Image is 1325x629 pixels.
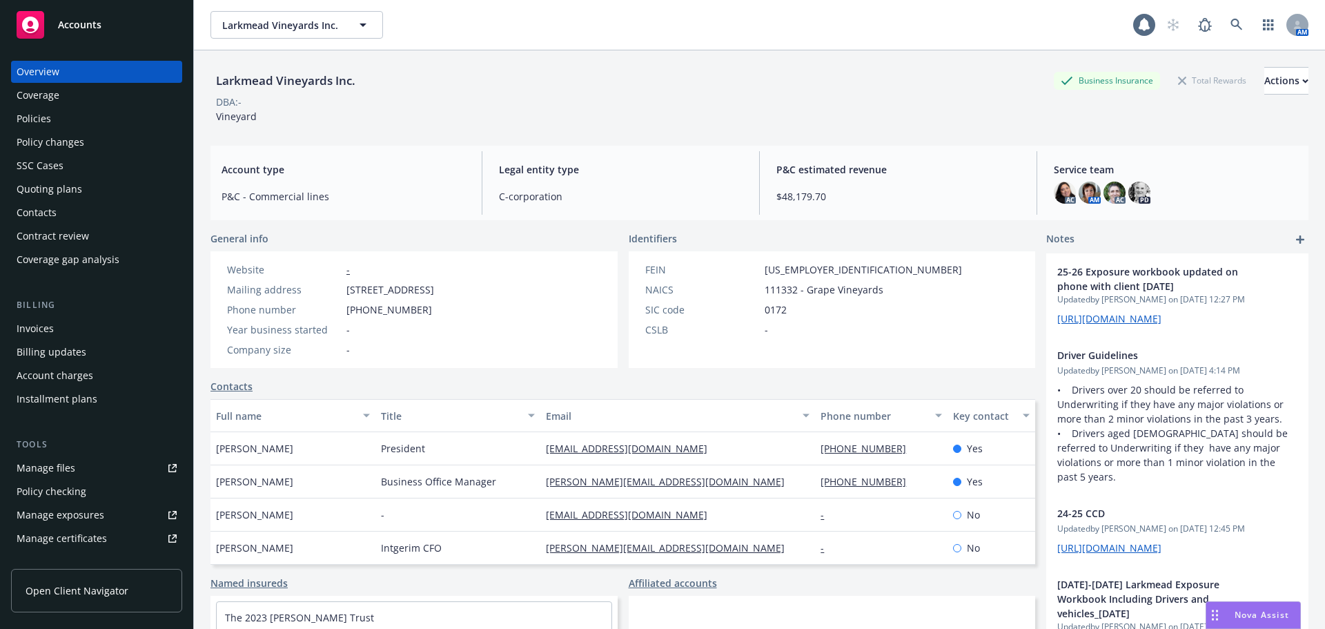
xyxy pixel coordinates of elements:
span: Updated by [PERSON_NAME] on [DATE] 4:14 PM [1057,365,1297,377]
div: Larkmead Vineyards Inc. [210,72,361,90]
span: Larkmead Vineyards Inc. [222,18,342,32]
div: Website [227,262,341,277]
a: Contract review [11,225,182,247]
a: add [1292,231,1308,248]
div: Full name [216,409,355,423]
div: SSC Cases [17,155,63,177]
div: Actions [1264,68,1308,94]
span: President [381,441,425,456]
span: Open Client Navigator [26,583,128,598]
span: Yes [967,441,983,456]
span: Nova Assist [1235,609,1289,621]
a: Manage claims [11,551,182,573]
a: [EMAIL_ADDRESS][DOMAIN_NAME] [546,442,718,455]
span: 24-25 CCD [1057,506,1262,521]
div: Phone number [227,302,341,317]
p: • Drivers over 20 should be referred to Underwriting if they have any major violations or more th... [1057,383,1297,484]
span: Identifiers [629,231,677,246]
span: Yes [967,474,983,489]
span: Intgerim CFO [381,541,442,555]
span: Business Office Manager [381,474,496,489]
a: - [346,263,350,276]
a: Policy changes [11,131,182,153]
span: 0172 [765,302,787,317]
div: Manage certificates [17,528,107,550]
span: Legal entity type [499,162,743,177]
div: DBA: - [216,95,242,109]
span: [PERSON_NAME] [216,507,293,522]
span: P&C estimated revenue [776,162,1020,177]
span: No [967,507,980,522]
div: Billing updates [17,341,86,363]
div: Policy changes [17,131,84,153]
span: Account type [222,162,465,177]
span: Accounts [58,19,101,30]
div: Phone number [821,409,926,423]
img: photo [1103,182,1126,204]
a: Named insureds [210,576,288,590]
span: - [346,342,350,357]
a: Account charges [11,365,182,387]
div: Business Insurance [1054,72,1160,89]
span: [PERSON_NAME] [216,441,293,456]
a: [PERSON_NAME][EMAIL_ADDRESS][DOMAIN_NAME] [546,475,796,488]
div: Key contact [953,409,1014,423]
div: CSLB [645,322,759,337]
button: Actions [1264,67,1308,95]
span: 111332 - Grape Vineyards [765,282,883,297]
span: No [967,541,980,555]
div: Manage files [17,457,75,479]
button: Title [375,399,540,432]
span: [PHONE_NUMBER] [346,302,432,317]
div: Mailing address [227,282,341,297]
span: - [765,322,768,337]
a: Search [1223,11,1250,39]
span: [DATE]-[DATE] Larkmead Exposure Workbook Including Drivers and vehicles_[DATE] [1057,577,1262,621]
div: Manage claims [17,551,86,573]
a: [PERSON_NAME][EMAIL_ADDRESS][DOMAIN_NAME] [546,541,796,554]
div: Email [546,409,794,423]
div: NAICS [645,282,759,297]
span: Updated by [PERSON_NAME] on [DATE] 12:27 PM [1057,293,1297,306]
a: Contacts [210,379,253,394]
div: Drag to move [1206,602,1224,628]
div: Invoices [17,318,54,340]
a: Coverage [11,84,182,106]
div: Account charges [17,365,93,387]
span: $48,179.70 [776,189,1020,204]
div: Manage exposures [17,504,104,526]
div: Contract review [17,225,89,247]
span: Notes [1046,231,1074,248]
span: Driver Guidelines [1057,348,1262,362]
a: Manage files [11,457,182,479]
span: - [381,507,384,522]
img: photo [1079,182,1101,204]
div: Coverage [17,84,59,106]
div: Title [381,409,520,423]
span: 25-26 Exposure workbook updated on phone with client [DATE] [1057,264,1262,293]
a: [EMAIL_ADDRESS][DOMAIN_NAME] [546,508,718,521]
span: Updated by [PERSON_NAME] on [DATE] 12:45 PM [1057,523,1297,535]
img: photo [1128,182,1150,204]
a: [URL][DOMAIN_NAME] [1057,312,1161,325]
button: Full name [210,399,375,432]
a: Overview [11,61,182,83]
a: Contacts [11,202,182,224]
div: Quoting plans [17,178,82,200]
a: [URL][DOMAIN_NAME] [1057,541,1161,554]
span: - [346,322,350,337]
a: Policy checking [11,481,182,503]
a: Switch app [1255,11,1282,39]
span: General info [210,231,268,246]
span: [STREET_ADDRESS] [346,282,434,297]
div: Tools [11,438,182,452]
a: Invoices [11,318,182,340]
div: Overview [17,61,59,83]
a: Policies [11,108,182,130]
a: Billing updates [11,341,182,363]
a: The 2023 [PERSON_NAME] Trust [225,611,374,624]
a: Installment plans [11,388,182,410]
a: Manage exposures [11,504,182,526]
button: Nova Assist [1206,601,1301,629]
